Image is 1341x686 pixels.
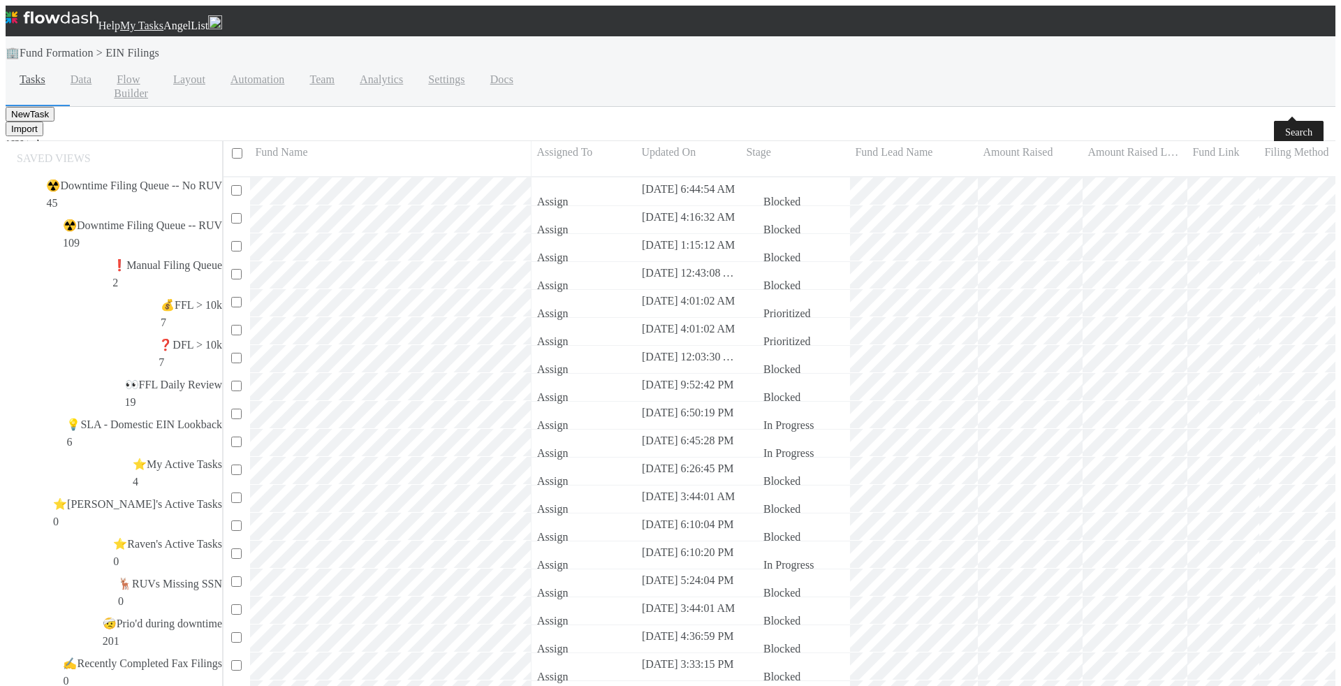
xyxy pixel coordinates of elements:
[537,671,568,683] span: Assign
[537,307,631,320] div: Assign
[747,643,800,655] span: Blocked
[747,251,844,264] div: Blocked
[113,555,119,567] span: 0
[161,299,175,311] span: 💰
[133,458,147,470] span: ⭐
[537,475,568,487] span: Assign
[537,196,568,207] span: Assign
[57,70,103,92] a: Data
[747,531,844,543] div: Blocked
[231,604,242,615] input: Toggle Row Selected
[231,297,242,307] input: Toggle Row Selected
[537,615,631,627] div: Assign
[537,643,568,655] span: Assign
[642,183,735,196] div: [DATE] 6:44:54 AM
[103,70,159,106] a: Flow Builder
[642,602,735,615] div: [DATE] 3:44:01 AM
[642,211,735,224] div: [DATE] 4:16:32 AM
[63,219,77,231] span: ☢️
[112,259,126,271] span: ❗
[642,490,735,503] div: [DATE] 3:44:01 AM
[537,419,631,432] div: Assign
[642,323,735,335] div: [DATE] 4:01:02 AM
[53,498,67,510] span: ⭐
[63,237,80,249] span: 109
[113,535,222,553] div: Raven's Active Tasks
[120,20,163,32] a: My Tasks
[747,643,844,655] div: Blocked
[159,70,217,92] a: Layout
[66,418,80,430] span: 💡
[1087,146,1182,159] span: Amount Raised Last Updated
[642,546,735,559] div: [DATE] 6:10:20 PM
[747,419,844,432] div: In Progress
[231,185,242,196] input: Toggle Row Selected
[747,224,844,236] div: Blocked
[747,307,811,319] span: Prioritized
[537,475,631,488] div: Assign
[231,269,242,279] input: Toggle Row Selected
[6,47,20,59] span: 🏢
[133,476,138,488] span: 4
[6,122,43,136] button: Import
[642,379,735,391] div: [DATE] 9:52:42 PM
[217,70,295,92] a: Automation
[537,335,631,348] div: Assign
[112,256,222,274] div: Manual Filing Queue
[747,475,800,487] span: Blocked
[159,356,164,368] span: 7
[747,531,800,543] span: Blocked
[125,396,136,408] span: 19
[537,671,631,683] div: Assign
[103,618,117,629] span: 🤕
[120,20,163,31] span: My Tasks
[53,516,59,527] span: 0
[118,595,124,607] span: 0
[747,279,844,292] div: Blocked
[747,615,844,627] div: Blocked
[103,615,222,632] div: Prio'd during downtime
[537,251,568,263] span: Assign
[1192,146,1239,159] span: Fund Link
[642,267,735,279] div: [DATE] 12:43:08 AM
[231,213,242,224] input: Toggle Row Selected
[747,559,844,571] div: In Progress
[66,416,222,433] div: SLA - Domestic EIN Lookback
[231,381,242,391] input: Toggle Row Selected
[537,391,568,403] span: Assign
[231,325,242,335] input: Toggle Row Selected
[537,335,568,347] span: Assign
[642,435,735,447] div: [DATE] 6:45:28 PM
[231,492,242,503] input: Toggle Row Selected
[537,587,631,599] div: Assign
[747,196,800,207] span: Blocked
[537,531,568,543] span: Assign
[537,503,568,515] span: Assign
[231,576,242,587] input: Toggle Row Selected
[642,574,735,587] div: [DATE] 5:24:04 PM
[255,146,307,159] span: Fund Name
[537,559,631,571] div: Assign
[747,419,814,431] span: In Progress
[46,177,222,194] div: Downtime Filing Queue -- No RUV
[747,447,814,459] span: In Progress
[113,538,127,550] span: ⭐
[983,146,1053,159] span: Amount Raised
[6,138,45,148] small: 1630 tasks
[537,587,568,599] span: Assign
[642,351,735,363] div: [DATE] 12:03:30 AM
[537,615,568,627] span: Assign
[118,575,222,592] div: RUVs Missing SSN
[747,447,844,460] div: In Progress
[231,437,242,447] input: Toggle Row Selected
[159,339,173,351] span: ❓
[66,436,72,448] span: 6
[747,391,844,404] div: Blocked
[537,279,568,291] span: Assign
[537,643,631,655] div: Assign
[159,336,222,353] div: DFL > 10k
[53,495,222,513] div: [PERSON_NAME]'s Active Tasks
[537,503,631,516] div: Assign
[6,107,54,122] button: NewTask
[103,635,119,647] span: 201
